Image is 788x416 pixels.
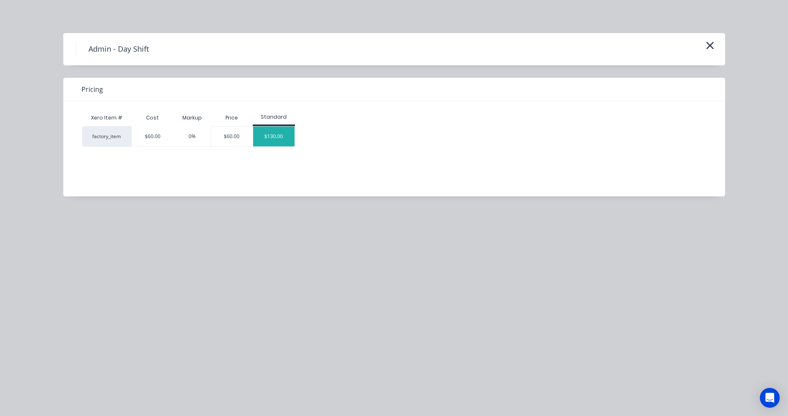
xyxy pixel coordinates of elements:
div: $60.00 [211,127,253,146]
div: Standard [253,113,295,121]
div: Xero Item # [82,110,132,126]
h4: Admin - Day Shift [76,41,161,57]
span: Pricing [81,84,103,94]
div: $130.00 [253,127,295,146]
div: Cost [132,110,174,126]
div: Price [211,110,253,126]
div: 0% [189,133,196,140]
div: factory_item [82,126,132,147]
div: Open Intercom Messenger [760,388,780,408]
div: Markup [174,110,211,126]
div: $60.00 [145,133,160,140]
